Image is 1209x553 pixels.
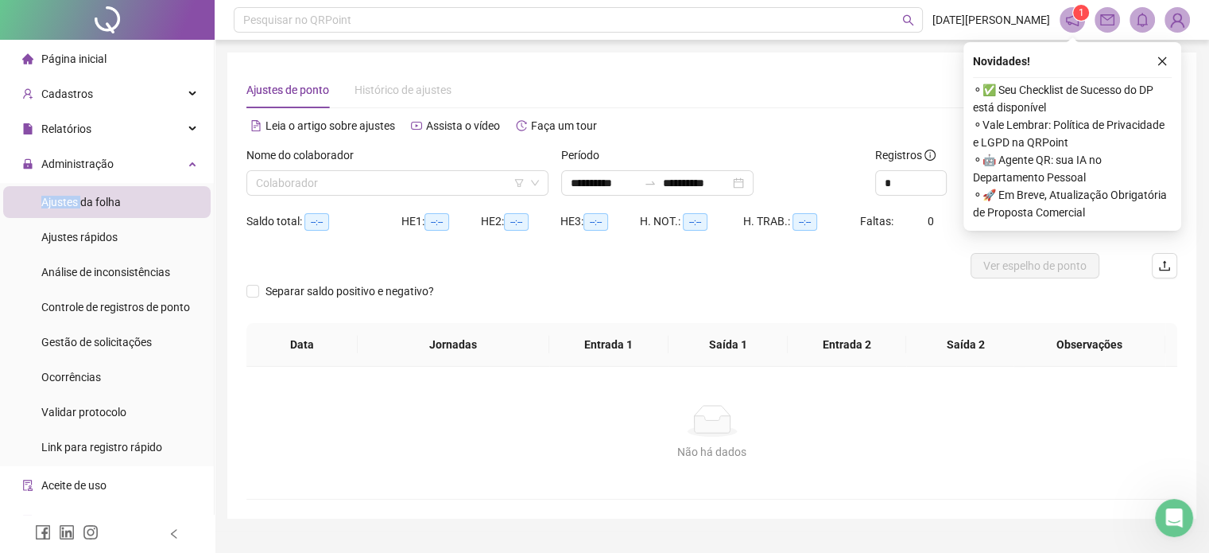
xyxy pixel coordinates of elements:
span: Link para registro rápido [41,441,162,454]
span: Ocorrências [41,371,101,384]
span: Validar protocolo [41,406,126,419]
span: file [22,123,33,134]
th: Entrada 2 [788,323,907,367]
span: Faça um tour [531,119,597,132]
span: down [530,178,540,188]
span: ⚬ Vale Lembrar: Política de Privacidade e LGPD na QRPoint [973,116,1172,151]
span: facebook [35,524,51,540]
span: file-text [250,120,262,131]
span: Histórico de ajustes [355,84,451,96]
label: Nome do colaborador [246,146,364,164]
span: ⚬ ✅ Seu Checklist de Sucesso do DP está disponível [973,81,1172,116]
span: search [902,14,914,26]
span: Separar saldo positivo e negativo? [259,282,440,300]
th: Entrada 1 [549,323,668,367]
div: HE 3: [560,212,640,231]
span: history [516,120,527,131]
sup: 1 [1073,5,1089,21]
span: Ajustes de ponto [246,84,329,96]
span: 0 [928,215,934,228]
span: Faltas: [860,215,896,228]
span: Registros [875,146,936,164]
span: to [644,177,657,189]
span: 1 [1079,7,1084,18]
span: swap-right [644,177,657,189]
span: Observações [1027,336,1153,353]
iframe: Intercom live chat [1155,499,1193,537]
span: audit [22,480,33,491]
span: notification [1065,13,1079,27]
div: H. TRAB.: [743,212,859,231]
span: Relatórios [41,123,91,135]
span: info-circle [924,150,936,161]
span: linkedin [59,524,75,540]
span: filter [514,178,524,188]
span: Controle de registros de ponto [41,301,190,313]
span: [DATE][PERSON_NAME] [932,11,1050,29]
span: left [169,528,180,539]
div: HE 1: [401,212,481,231]
th: Saída 1 [668,323,788,367]
th: Jornadas [358,323,549,367]
span: Ajustes da folha [41,196,121,208]
span: --:-- [683,213,707,231]
span: bell [1135,13,1149,27]
button: Ver espelho de ponto [971,253,1099,278]
span: upload [1158,259,1171,272]
span: Página inicial [41,53,107,65]
span: mail [1100,13,1114,27]
span: Novidades ! [973,53,1030,70]
span: instagram [83,524,99,540]
span: ⚬ 🤖 Agente QR: sua IA no Departamento Pessoal [973,151,1172,186]
span: Análise de inconsistências [41,266,170,278]
span: --:-- [304,213,329,231]
th: Saída 2 [906,323,1025,367]
span: --:-- [792,213,817,231]
span: Gestão de solicitações [41,336,152,349]
div: HE 2: [481,212,560,231]
div: Não há dados [265,443,1158,461]
th: Data [246,323,358,367]
div: H. NOT.: [640,212,743,231]
label: Período [561,146,610,164]
span: ⚬ 🚀 Em Breve, Atualização Obrigatória de Proposta Comercial [973,186,1172,221]
span: --:-- [504,213,529,231]
span: Assista o vídeo [426,119,500,132]
span: Atestado técnico [41,514,125,527]
span: lock [22,158,33,169]
span: Aceite de uso [41,479,107,492]
span: youtube [411,120,422,131]
span: --:-- [583,213,608,231]
img: 90819 [1165,8,1189,32]
span: Administração [41,158,114,170]
span: close [1157,56,1168,67]
span: user-add [22,88,33,99]
span: --:-- [424,213,449,231]
span: home [22,53,33,64]
span: Leia o artigo sobre ajustes [265,119,395,132]
div: Saldo total: [246,212,401,231]
span: Ajustes rápidos [41,231,118,243]
th: Observações [1014,323,1166,367]
span: Cadastros [41,88,93,100]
